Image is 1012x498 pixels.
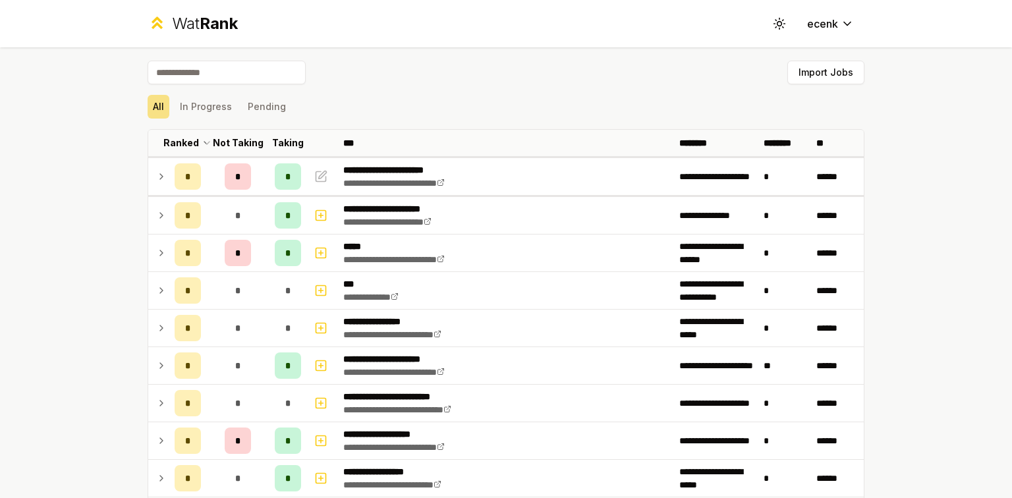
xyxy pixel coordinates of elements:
[797,12,864,36] button: ecenk
[163,136,199,150] p: Ranked
[200,14,238,33] span: Rank
[272,136,304,150] p: Taking
[787,61,864,84] button: Import Jobs
[172,13,238,34] div: Wat
[242,95,291,119] button: Pending
[213,136,264,150] p: Not Taking
[175,95,237,119] button: In Progress
[807,16,838,32] span: ecenk
[148,13,238,34] a: WatRank
[148,95,169,119] button: All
